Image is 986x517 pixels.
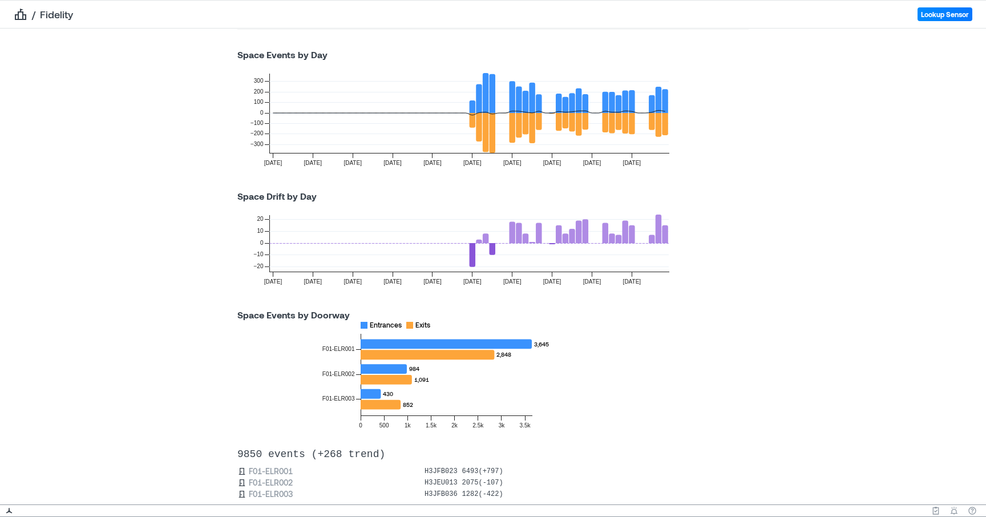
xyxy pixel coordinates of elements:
tspan: −20 [254,263,264,269]
tspan: −300 [250,141,264,147]
tspan: [DATE] [463,160,482,166]
tspan: [DATE] [503,160,522,166]
tspan: [DATE] [383,278,402,285]
tspan: [DATE] [304,278,322,285]
tspan: 0 [359,422,362,429]
tspan: 984 [409,365,419,372]
tspan: [DATE] [423,160,442,166]
p: 6493 ( + 797 ) [462,467,503,476]
tspan: 1.5k [426,422,437,429]
tspan: [DATE] [543,160,561,166]
tspan: 300 [254,78,264,84]
tspan: [DATE] [344,278,362,285]
tspan: [DATE] [463,278,482,285]
tspan: F01-ELR003 [322,395,355,402]
a: F01-ELR001 [249,466,293,477]
p: H3JEU013 [425,478,458,487]
tspan: 200 [254,88,264,95]
a: Fidelity [40,7,73,21]
tspan: [DATE] [623,278,641,285]
tspan: F01-ELR002 [322,371,355,377]
tspan: 3,645 [534,341,549,348]
p: Space Events by Day [224,48,762,62]
tspan: [DATE] [423,278,442,285]
p: H3JFB023 [425,467,458,476]
p: 2075 ( -107 ) [462,478,503,487]
nav: breadcrumb [14,7,73,21]
tspan: [DATE] [383,160,402,166]
tspan: 2.5k [472,422,484,429]
tspan: 1,091 [414,376,429,383]
span: / [32,7,35,21]
tspan: 0 [260,240,264,246]
text: Exits [415,321,430,329]
tspan: [DATE] [344,160,362,166]
tspan: 430 [383,390,393,397]
tspan: −10 [254,251,264,257]
tspan: 100 [254,99,264,105]
p: 1282 ( -422 ) [462,490,503,499]
tspan: [DATE] [583,160,601,166]
tspan: [DATE] [264,278,282,285]
tspan: [DATE] [264,160,282,166]
tspan: [DATE] [543,278,561,285]
p: Space Events by Doorway [224,308,762,322]
text: Entrances [370,321,402,329]
tspan: 2k [451,422,458,429]
p: 9850 events (+268 trend) [237,447,749,461]
a: F01-ELR002 [249,477,293,488]
tspan: 0 [260,110,264,116]
tspan: 3.5k [520,422,531,429]
tspan: 20 [257,216,264,222]
p: Space Drift by Day [224,189,762,203]
tspan: 1k [405,422,411,429]
a: F01-ELR003 [249,488,293,500]
p: H3JFB036 [425,490,458,499]
tspan: [DATE] [503,278,522,285]
tspan: [DATE] [623,160,641,166]
button: Lookup Sensor [918,7,972,21]
tspan: [DATE] [583,278,601,285]
tspan: 852 [403,401,413,408]
tspan: −200 [250,130,264,136]
tspan: 2,848 [496,351,511,358]
tspan: 500 [379,422,389,429]
tspan: −100 [250,120,264,126]
tspan: 10 [257,228,264,234]
tspan: 3k [499,422,506,429]
tspan: [DATE] [304,160,322,166]
tspan: F01-ELR001 [322,346,355,352]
